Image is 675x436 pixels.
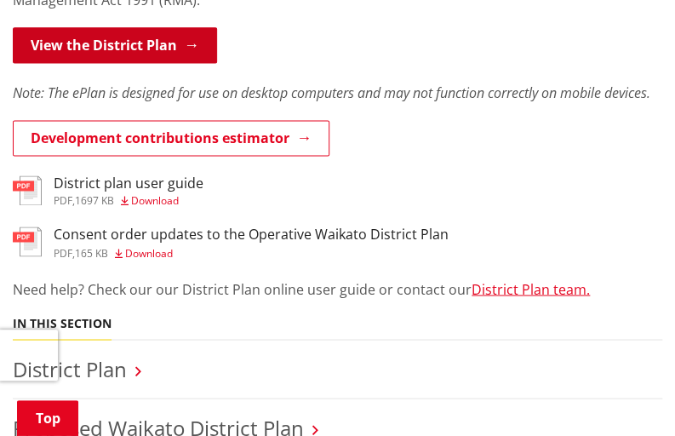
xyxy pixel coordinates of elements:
img: document-pdf.svg [13,175,42,205]
a: Top [17,400,78,436]
h5: In this section [13,316,112,330]
span: 1697 KB [75,193,114,208]
em: Note: The ePlan is designed for use on desktop computers and may not function correctly on mobile... [13,83,650,102]
p: Need help? Check our our District Plan online user guide or contact our [13,278,662,299]
a: District Plan team. [472,279,590,298]
a: View the District Plan [13,27,217,63]
a: District plan user guide pdf,1697 KB Download [13,175,203,206]
span: Download [125,245,173,260]
span: 165 KB [75,245,108,260]
h3: District plan user guide [54,175,203,192]
div: , [54,196,203,206]
h3: Consent order updates to the Operative Waikato District Plan [54,227,449,243]
div: , [54,248,449,258]
img: document-pdf.svg [13,227,42,256]
span: Download [131,193,179,208]
span: pdf [54,245,72,260]
a: Development contributions estimator [13,120,329,156]
a: Consent order updates to the Operative Waikato District Plan pdf,165 KB Download [13,227,449,257]
a: District Plan [13,354,127,382]
iframe: Messenger Launcher [597,364,658,426]
span: pdf [54,193,72,208]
